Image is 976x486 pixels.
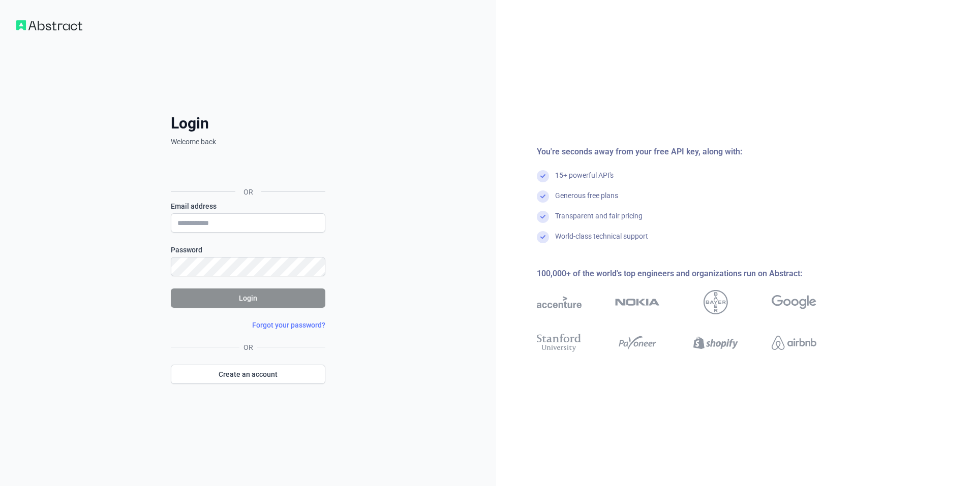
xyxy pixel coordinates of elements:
[235,187,261,197] span: OR
[537,231,549,243] img: check mark
[537,146,849,158] div: You're seconds away from your free API key, along with:
[171,137,325,147] p: Welcome back
[555,170,614,190] div: 15+ powerful API's
[252,321,325,329] a: Forgot your password?
[615,332,660,354] img: payoneer
[166,158,328,180] iframe: Sign in with Google Button
[537,170,549,182] img: check mark
[555,231,648,251] div: World-class technical support
[555,211,643,231] div: Transparent and fair pricing
[171,288,325,308] button: Login
[555,190,618,211] div: Generous free plans
[171,201,325,211] label: Email address
[615,290,660,314] img: nokia
[239,342,257,352] span: OR
[537,268,849,280] div: 100,000+ of the world's top engineers and organizations run on Abstract:
[693,332,738,354] img: shopify
[537,332,582,354] img: stanford university
[704,290,728,314] img: bayer
[171,245,325,255] label: Password
[537,211,549,223] img: check mark
[772,332,816,354] img: airbnb
[16,20,82,30] img: Workflow
[772,290,816,314] img: google
[171,365,325,384] a: Create an account
[537,290,582,314] img: accenture
[171,114,325,133] h2: Login
[537,190,549,203] img: check mark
